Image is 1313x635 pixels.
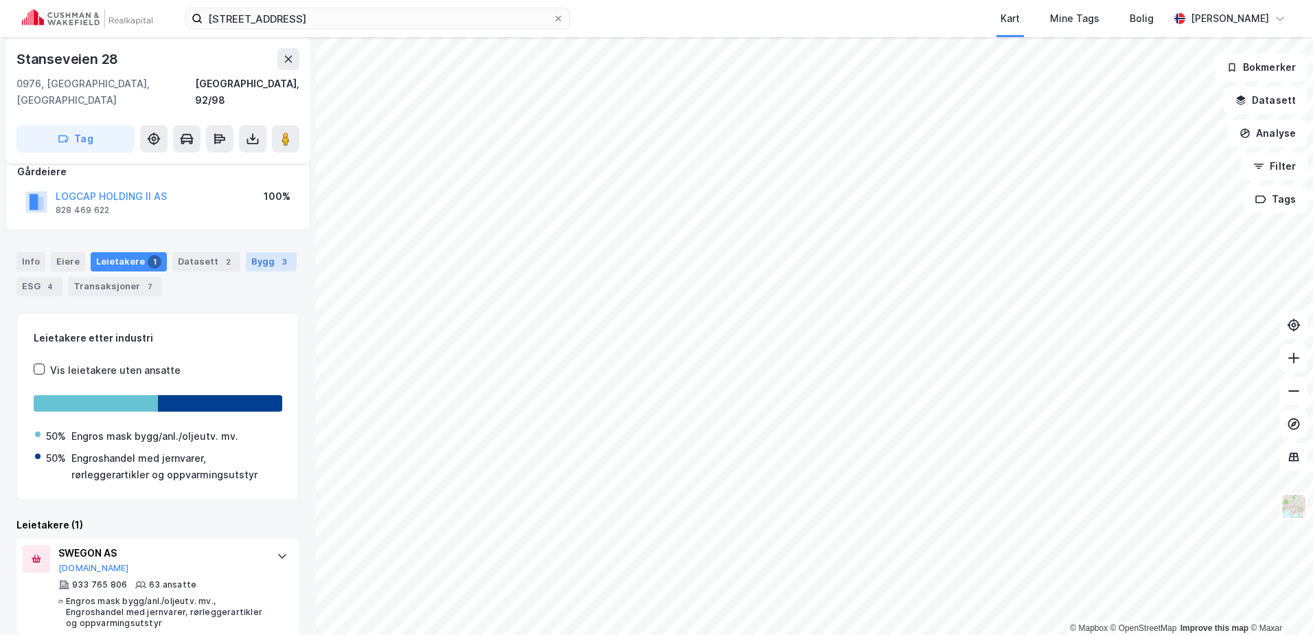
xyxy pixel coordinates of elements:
[68,277,162,296] div: Transaksjoner
[34,330,282,346] div: Leietakere etter industri
[1191,10,1269,27] div: [PERSON_NAME]
[16,517,299,533] div: Leietakere (1)
[277,255,291,269] div: 3
[71,450,281,483] div: Engroshandel med jernvarer, rørleggerartikler og oppvarmingsutstyr
[16,76,195,109] div: 0976, [GEOGRAPHIC_DATA], [GEOGRAPHIC_DATA]
[50,362,181,379] div: Vis leietakere uten ansatte
[43,280,57,293] div: 4
[1228,120,1308,147] button: Analyse
[1110,623,1177,633] a: OpenStreetMap
[58,563,129,574] button: [DOMAIN_NAME]
[71,428,238,445] div: Engros mask bygg/anl./oljeutv. mv.
[1281,493,1307,520] img: Z
[1001,10,1020,27] div: Kart
[1224,87,1308,114] button: Datasett
[72,579,127,590] div: 933 765 806
[1244,569,1313,635] iframe: Chat Widget
[264,188,290,205] div: 100%
[195,76,299,109] div: [GEOGRAPHIC_DATA], 92/98
[58,545,263,561] div: SWEGON AS
[16,125,135,153] button: Tag
[1244,569,1313,635] div: Kontrollprogram for chat
[1130,10,1154,27] div: Bolig
[149,579,196,590] div: 63 ansatte
[1050,10,1099,27] div: Mine Tags
[46,428,66,445] div: 50%
[172,252,240,271] div: Datasett
[66,596,263,629] div: Engros mask bygg/anl./oljeutv. mv., Engroshandel med jernvarer, rørleggerartikler og oppvarmingsu...
[1070,623,1108,633] a: Mapbox
[1180,623,1248,633] a: Improve this map
[51,252,85,271] div: Eiere
[16,277,62,296] div: ESG
[1215,54,1308,81] button: Bokmerker
[148,255,161,269] div: 1
[16,48,121,70] div: Stanseveien 28
[56,205,109,216] div: 828 469 622
[143,280,157,293] div: 7
[203,8,553,29] input: Søk på adresse, matrikkel, gårdeiere, leietakere eller personer
[22,9,152,28] img: cushman-wakefield-realkapital-logo.202ea83816669bd177139c58696a8fa1.svg
[16,252,45,271] div: Info
[17,164,299,180] div: Gårdeiere
[246,252,297,271] div: Bygg
[46,450,66,467] div: 50%
[91,252,167,271] div: Leietakere
[221,255,235,269] div: 2
[1242,153,1308,180] button: Filter
[1244,186,1308,213] button: Tags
